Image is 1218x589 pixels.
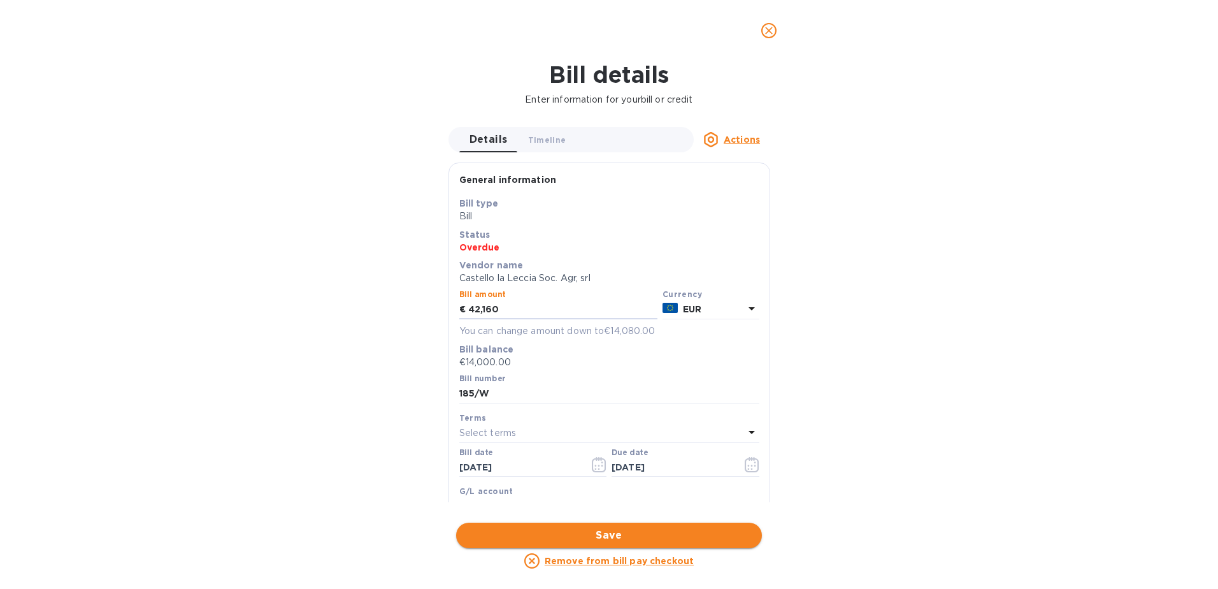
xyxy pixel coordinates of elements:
u: Actions [724,135,760,145]
button: close [754,15,784,46]
label: Bill amount [459,291,505,299]
span: Details [469,131,508,149]
b: EUR [683,304,701,314]
p: Overdue [459,241,759,254]
h1: Bill details [10,61,1208,88]
p: €14,000.00 [459,356,759,369]
b: Terms [459,413,487,423]
b: Vendor name [459,260,524,270]
div: € [459,300,468,319]
button: Save [456,523,762,548]
span: Save [466,528,752,543]
b: Currency [663,289,702,299]
p: Enter information for your bill or credit [10,93,1208,106]
p: Castello la Leccia Soc. Agr, srl [459,272,759,285]
p: You can change amount down to €14,080.00 [459,324,759,338]
b: Status [459,229,491,240]
input: € Enter bill amount [468,300,657,319]
p: Select terms [459,426,517,440]
u: Remove from bill pay checkout [545,556,694,566]
label: Due date [612,449,648,456]
span: Timeline [528,133,566,147]
label: Bill number [459,375,505,382]
label: Bill date [459,449,493,456]
b: Bill type [459,198,498,208]
p: Select G/L account [459,500,546,514]
p: Bill [459,210,759,223]
b: Bill balance [459,344,514,354]
input: Select date [459,458,580,477]
b: G/L account [459,486,513,496]
input: Enter bill number [459,384,759,404]
b: General information [459,175,557,185]
input: Due date [612,458,732,477]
